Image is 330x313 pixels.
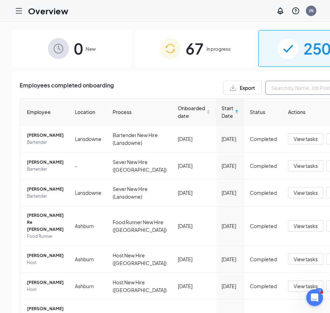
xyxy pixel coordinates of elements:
[309,8,314,14] div: JN
[288,133,323,144] button: View tasks
[250,162,277,170] div: Completed
[178,162,210,170] div: [DATE]
[27,132,64,139] span: [PERSON_NAME]
[69,273,107,300] td: Ashburn
[69,99,107,126] th: Location
[27,186,64,193] span: [PERSON_NAME]
[27,233,64,240] span: Food Runner
[27,259,64,266] span: Host
[20,99,69,126] th: Employee
[69,246,107,273] td: Ashburn
[240,85,255,90] span: Export
[178,189,210,197] div: [DATE]
[244,99,282,126] th: Status
[107,99,172,126] th: Process
[20,81,114,95] span: Employees completed onboarding
[288,160,323,171] button: View tasks
[222,282,239,290] div: [DATE]
[294,282,318,290] span: View tasks
[27,252,64,259] span: [PERSON_NAME]
[222,255,239,263] div: [DATE]
[288,187,323,198] button: View tasks
[222,135,239,143] div: [DATE]
[222,162,239,170] div: [DATE]
[315,288,323,294] div: 41
[178,104,205,120] span: Onboarded date
[74,36,83,61] span: 0
[250,135,277,143] div: Completed
[27,139,64,146] span: Bartender
[294,255,318,263] span: View tasks
[250,255,277,263] div: Completed
[294,162,318,170] span: View tasks
[294,135,318,143] span: View tasks
[288,280,323,292] button: View tasks
[206,45,231,52] span: In progress
[178,282,210,290] div: [DATE]
[107,246,172,273] td: Host New Hire ([GEOGRAPHIC_DATA])
[107,126,172,152] td: Bartender New Hire (Lansdowne)
[306,289,323,306] iframe: Intercom live chat
[222,104,233,120] span: Start Date
[250,222,277,230] div: Completed
[107,179,172,206] td: Sever New Hire (Lansdowne)
[222,189,239,197] div: [DATE]
[27,212,64,233] span: [PERSON_NAME] Re [PERSON_NAME]
[107,152,172,179] td: Sever New Hire ([GEOGRAPHIC_DATA])
[86,45,96,52] span: New
[15,7,23,15] svg: Hamburger
[288,254,323,265] button: View tasks
[250,282,277,290] div: Completed
[69,179,107,206] td: Lansdowne
[172,99,216,126] th: Onboarded date
[107,273,172,300] td: Host New Hire ([GEOGRAPHIC_DATA])
[28,5,68,17] h1: Overview
[178,135,210,143] div: [DATE]
[69,152,107,179] td: -
[27,286,64,293] span: Host
[178,255,210,263] div: [DATE]
[222,222,239,230] div: [DATE]
[69,206,107,246] td: Ashburn
[178,222,210,230] div: [DATE]
[288,220,323,232] button: View tasks
[185,36,204,61] span: 67
[292,7,300,15] svg: QuestionInfo
[294,189,318,197] span: View tasks
[250,189,277,197] div: Completed
[107,206,172,246] td: Food Runner New Hire ([GEOGRAPHIC_DATA])
[294,222,318,230] span: View tasks
[69,126,107,152] td: Lansdowne
[223,81,262,95] button: Export
[27,279,64,286] span: [PERSON_NAME]
[27,193,64,200] span: Bartender
[27,159,64,166] span: [PERSON_NAME]
[276,7,285,15] svg: Notifications
[27,166,64,173] span: Bartender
